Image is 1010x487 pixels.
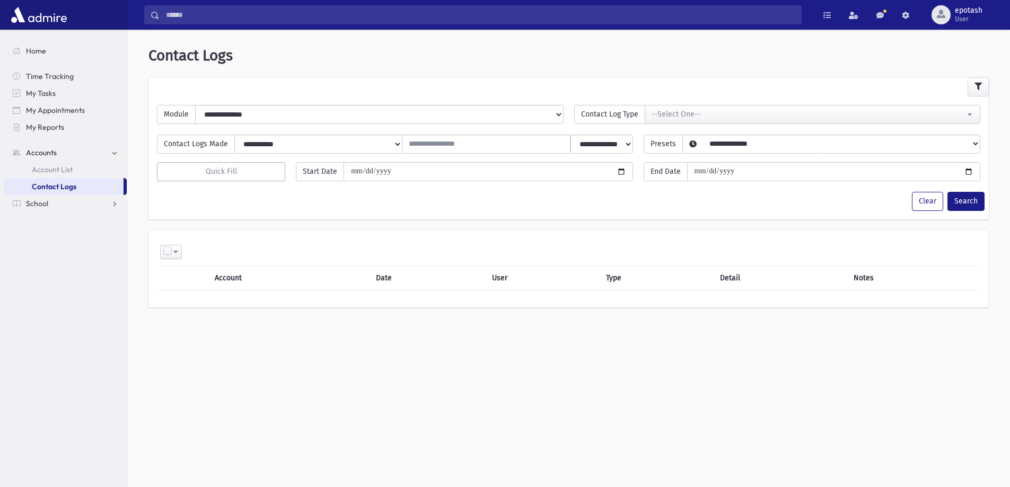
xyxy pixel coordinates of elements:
[26,88,56,98] span: My Tasks
[645,105,981,124] button: --Select One--
[296,162,344,181] span: Start Date
[644,135,683,154] span: Presets
[160,5,801,24] input: Search
[157,162,285,181] button: Quick Fill
[955,15,982,23] span: User
[8,4,69,25] img: AdmirePro
[157,135,235,154] span: Contact Logs Made
[652,109,965,120] div: --Select One--
[32,165,73,174] span: Account List
[4,144,127,161] a: Accounts
[4,195,127,212] a: School
[26,148,57,157] span: Accounts
[4,178,124,195] a: Contact Logs
[847,265,980,290] th: Notes
[955,6,982,15] span: epotash
[4,119,127,136] a: My Reports
[4,102,127,119] a: My Appointments
[4,85,127,102] a: My Tasks
[26,72,74,81] span: Time Tracking
[26,199,48,208] span: School
[574,105,645,124] span: Contact Log Type
[947,192,985,211] button: Search
[4,68,127,85] a: Time Tracking
[486,265,600,290] th: User
[206,167,237,176] span: Quick Fill
[4,42,127,59] a: Home
[912,192,943,211] button: Clear
[32,182,76,191] span: Contact Logs
[26,122,64,132] span: My Reports
[208,265,370,290] th: Account
[714,265,847,290] th: Detail
[644,162,688,181] span: End Date
[370,265,486,290] th: Date
[600,265,714,290] th: Type
[4,161,127,178] a: Account List
[148,47,233,64] span: Contact Logs
[157,105,196,124] span: Module
[26,105,85,115] span: My Appointments
[26,46,46,56] span: Home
